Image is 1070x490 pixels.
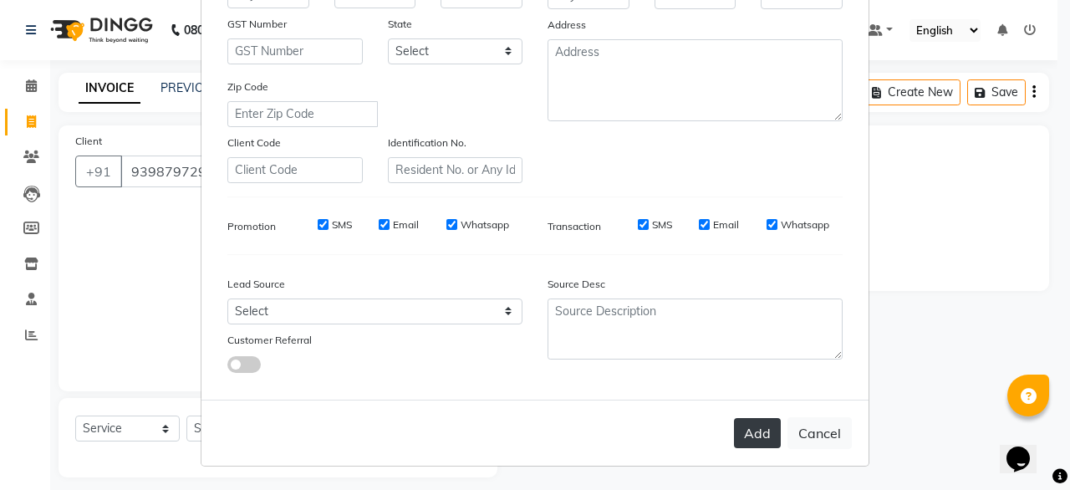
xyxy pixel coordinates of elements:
[713,217,739,232] label: Email
[781,217,829,232] label: Whatsapp
[388,17,412,32] label: State
[734,418,781,448] button: Add
[388,135,466,151] label: Identification No.
[548,18,586,33] label: Address
[227,157,363,183] input: Client Code
[227,101,378,127] input: Enter Zip Code
[227,333,312,348] label: Customer Referral
[227,277,285,292] label: Lead Source
[1000,423,1053,473] iframe: chat widget
[461,217,509,232] label: Whatsapp
[393,217,419,232] label: Email
[227,17,287,32] label: GST Number
[548,277,605,292] label: Source Desc
[787,417,852,449] button: Cancel
[227,79,268,94] label: Zip Code
[388,157,523,183] input: Resident No. or Any Id
[227,219,276,234] label: Promotion
[548,219,601,234] label: Transaction
[227,135,281,151] label: Client Code
[332,217,352,232] label: SMS
[227,38,363,64] input: GST Number
[652,217,672,232] label: SMS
